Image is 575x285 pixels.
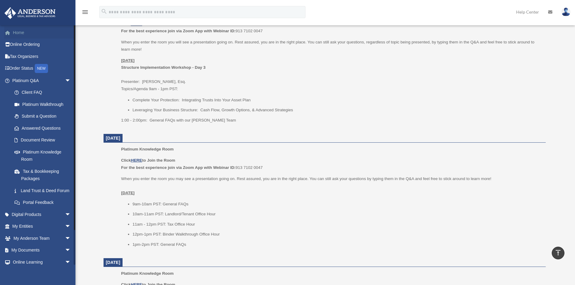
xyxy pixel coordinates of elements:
[81,11,89,16] a: menu
[121,147,174,151] span: Platinum Knowledge Room
[133,241,541,248] li: 1pm-2pm PST: General FAQs
[133,201,541,208] li: 9am-10am PST: General FAQs
[121,175,541,197] p: When you enter the room you may see a presentation going on. Rest assured, you are in the right p...
[65,244,77,257] span: arrow_drop_down
[8,146,77,165] a: Platinum Knowledge Room
[131,22,142,26] a: HERE
[121,21,541,35] p: 913 7102 0047
[133,231,541,238] li: 12pm-1pm PST: Binder Walkthrough Office Hour
[65,232,77,245] span: arrow_drop_down
[106,260,120,265] span: [DATE]
[4,256,80,268] a: Online Learningarrow_drop_down
[4,39,80,51] a: Online Ordering
[8,165,80,185] a: Tax & Bookkeeping Packages
[4,50,80,62] a: Tax Organizers
[121,158,175,163] b: Click to Join the Room
[131,158,142,163] a: HERE
[35,64,48,73] div: NEW
[133,221,541,228] li: 11am - 12pm PST: Tax Office Hour
[101,8,107,15] i: search
[552,247,564,259] a: vertical_align_top
[561,8,570,16] img: User Pic
[121,157,541,171] p: 913 7102 0047
[8,185,80,197] a: Land Trust & Deed Forum
[4,220,80,233] a: My Entitiesarrow_drop_down
[121,271,174,276] span: Platinum Knowledge Room
[4,74,80,87] a: Platinum Q&Aarrow_drop_down
[65,256,77,268] span: arrow_drop_down
[8,134,80,146] a: Document Review
[121,58,135,63] u: [DATE]
[65,74,77,87] span: arrow_drop_down
[143,22,177,26] b: to Join the Room
[121,22,143,26] b: Click
[121,57,541,93] p: Presenter: [PERSON_NAME], Esq. Topics/Agenda 9am - 1pm PST:
[133,106,541,114] li: Leveraging Your Business Structure: Cash Flow, Growth Options, & Advanced Strategies
[133,211,541,218] li: 10am-11am PST: Landlord/Tenant Office Hour
[81,8,89,16] i: menu
[133,97,541,104] li: Complete Your Protection: Integrating Trusts Into Your Asset Plan
[121,117,541,124] p: 1:00 - 2:00pm: General FAQs with our [PERSON_NAME] Team
[8,122,80,134] a: Answered Questions
[121,191,135,195] u: [DATE]
[4,208,80,220] a: Digital Productsarrow_drop_down
[121,65,206,70] b: Structure Implementation Workshop - Day 3
[8,87,80,99] a: Client FAQ
[121,165,235,170] b: For the best experience join via Zoom App with Webinar ID:
[65,220,77,233] span: arrow_drop_down
[3,7,57,19] img: Anderson Advisors Platinum Portal
[121,29,235,33] b: For the best experience join via Zoom App with Webinar ID:
[4,62,80,75] a: Order StatusNEW
[121,39,541,53] p: When you enter the room you will see a presentation going on. Rest assured, you are in the right ...
[4,27,80,39] a: Home
[554,249,562,256] i: vertical_align_top
[8,197,80,209] a: Portal Feedback
[4,244,80,256] a: My Documentsarrow_drop_down
[8,98,80,110] a: Platinum Walkthrough
[8,110,80,122] a: Submit a Question
[106,136,120,141] span: [DATE]
[65,208,77,221] span: arrow_drop_down
[4,232,80,244] a: My Anderson Teamarrow_drop_down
